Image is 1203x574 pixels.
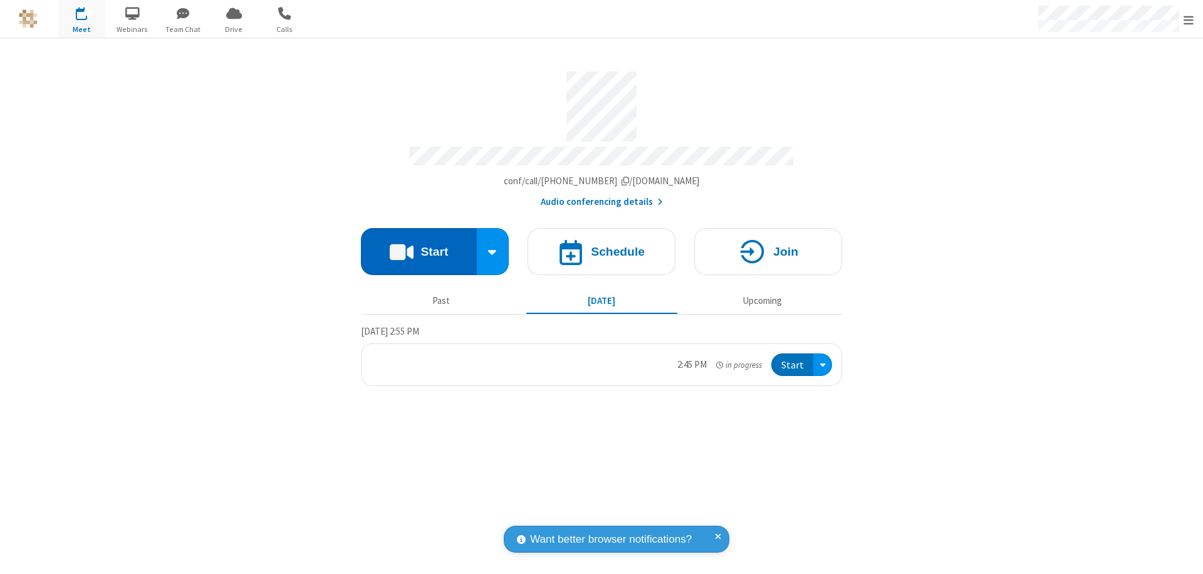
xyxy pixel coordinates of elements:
[1172,541,1194,565] iframe: Chat
[160,24,207,35] span: Team Chat
[361,325,419,337] span: [DATE] 2:55 PM
[109,24,156,35] span: Webinars
[211,24,258,35] span: Drive
[504,175,700,187] span: Copy my meeting room link
[526,289,677,313] button: [DATE]
[771,353,813,377] button: Start
[687,289,838,313] button: Upcoming
[694,228,842,275] button: Join
[58,24,105,35] span: Meet
[773,246,798,258] h4: Join
[677,358,707,372] div: 2:45 PM
[361,228,477,275] button: Start
[716,359,762,371] em: in progress
[813,353,832,377] div: Open menu
[361,324,842,387] section: Today's Meetings
[541,195,663,209] button: Audio conferencing details
[85,7,93,16] div: 1
[261,24,308,35] span: Calls
[420,246,448,258] h4: Start
[504,174,700,189] button: Copy my meeting room linkCopy my meeting room link
[366,289,517,313] button: Past
[477,228,509,275] div: Start conference options
[528,228,675,275] button: Schedule
[591,246,645,258] h4: Schedule
[361,62,842,209] section: Account details
[19,9,38,28] img: QA Selenium DO NOT DELETE OR CHANGE
[530,531,692,548] span: Want better browser notifications?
